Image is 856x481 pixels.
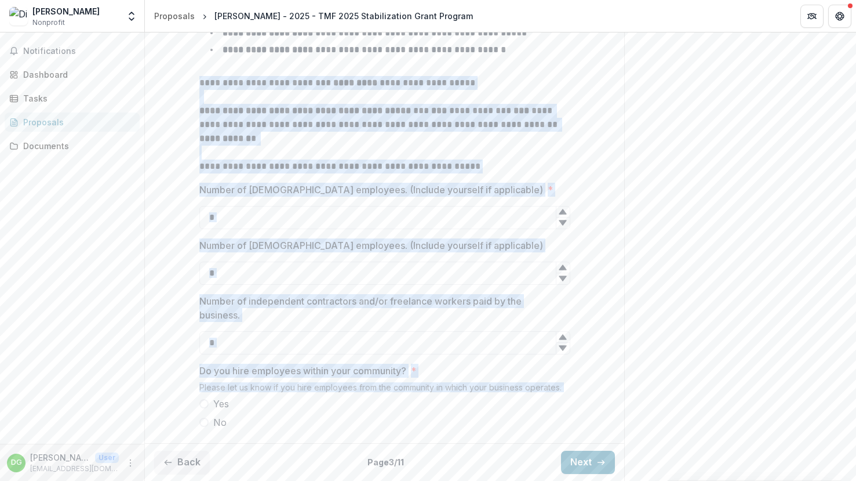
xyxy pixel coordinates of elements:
button: More [123,456,137,470]
p: [EMAIL_ADDRESS][DOMAIN_NAME] [30,464,119,474]
a: Proposals [150,8,199,24]
p: Number of [DEMOGRAPHIC_DATA] employees. (Include yourself if applicable) [199,238,543,252]
div: Proposals [23,116,130,128]
a: Tasks [5,89,140,108]
div: Dashboard [23,68,130,81]
a: Proposals [5,113,140,132]
div: Please let us know if you hire employees from the community in which your business operates. [199,382,570,397]
span: No [213,415,227,429]
button: Open entity switcher [123,5,140,28]
button: Partners [800,5,824,28]
button: Back [154,451,210,474]
nav: breadcrumb [150,8,478,24]
img: Diana Garner [9,7,28,26]
button: Next [561,451,615,474]
a: Dashboard [5,65,140,84]
div: [PERSON_NAME] - 2025 - TMF 2025 Stabilization Grant Program [214,10,473,22]
div: [PERSON_NAME] [32,5,100,17]
div: Documents [23,140,130,152]
p: User [95,453,119,463]
a: Documents [5,136,140,155]
button: Notifications [5,42,140,60]
p: Do you hire employees within your community? [199,364,406,378]
div: Diana Garner [11,459,22,466]
p: Number of independent contractors and/or freelance workers paid by the business. [199,294,563,322]
span: Nonprofit [32,17,65,28]
span: Notifications [23,46,135,56]
div: Tasks [23,92,130,104]
div: Proposals [154,10,195,22]
p: Number of [DEMOGRAPHIC_DATA] employees. (Include yourself if applicable) [199,183,543,197]
span: Yes [213,397,229,411]
p: [PERSON_NAME] [30,451,90,464]
p: Page 3 / 11 [367,456,404,468]
button: Get Help [828,5,851,28]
